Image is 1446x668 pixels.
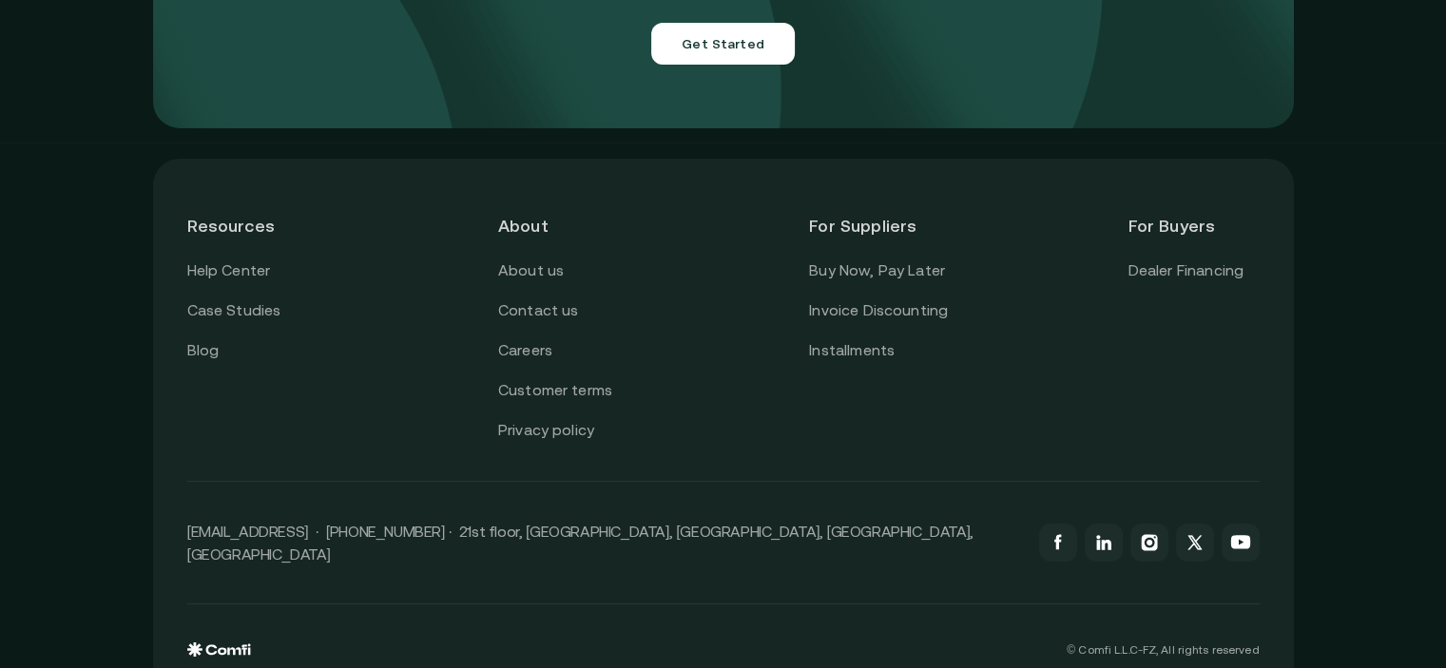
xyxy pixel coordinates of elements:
a: Blog [187,338,220,363]
header: For Suppliers [809,193,948,258]
a: Careers [498,338,552,363]
a: Help Center [187,258,271,283]
p: © Comfi L.L.C-FZ, All rights reserved [1067,643,1259,657]
a: Invoice Discounting [809,298,948,323]
a: Privacy policy [498,418,594,443]
button: Get Started [651,23,795,65]
a: Dealer Financing [1128,258,1244,283]
header: For Buyers [1128,193,1259,258]
a: About us [498,258,564,283]
header: Resources [187,193,318,258]
a: Contact us [498,298,579,323]
header: About [498,193,629,258]
img: comfi logo [187,642,251,658]
a: Case Studies [187,298,281,323]
a: Installments [809,338,895,363]
a: Customer terms [498,378,612,403]
p: [EMAIL_ADDRESS] · [PHONE_NUMBER] · 21st floor, [GEOGRAPHIC_DATA], [GEOGRAPHIC_DATA], [GEOGRAPHIC_... [187,520,1020,565]
a: Buy Now, Pay Later [809,258,945,283]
